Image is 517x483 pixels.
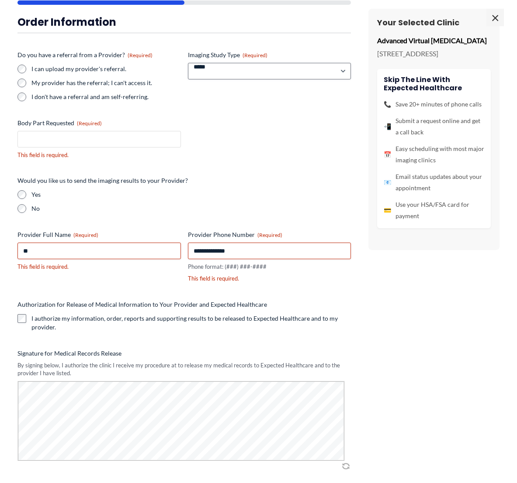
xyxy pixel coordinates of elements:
[17,51,153,59] legend: Do you have a referral from a Provider?
[17,300,267,309] legend: Authorization for Release of Medical Information to Your Provider and Expected Healthcare
[188,274,351,283] div: This field is required.
[384,199,484,222] li: Use your HSA/FSA card for payment
[17,230,181,239] label: Provider Full Name
[188,263,351,271] div: Phone format: (###) ###-####
[17,361,351,377] div: By signing below, I authorize the clinic I receive my procedure at to release my medical records ...
[73,232,98,238] span: (Required)
[128,52,153,58] span: (Required)
[384,143,484,166] li: Easy scheduling with most major imaging clinics
[31,79,181,87] label: My provider has the referral; I can't access it.
[17,119,181,127] label: Body Part Requested
[377,17,491,27] h3: Your Selected Clinic
[31,204,351,213] label: No
[17,151,181,159] div: This field is required.
[384,115,484,138] li: Submit a request online and get a call back
[377,34,491,47] p: Advanced Virtual [MEDICAL_DATA]
[77,120,102,127] span: (Required)
[340,462,351,470] img: Clear Signature
[17,349,351,358] label: Signature for Medical Records Release
[31,314,351,332] label: I authorize my information, order, reports and supporting results to be released to Expected Heal...
[384,75,484,92] h4: Skip the line with Expected Healthcare
[17,263,181,271] div: This field is required.
[384,177,391,188] span: 📧
[384,171,484,194] li: Email status updates about your appointment
[377,47,491,60] p: [STREET_ADDRESS]
[31,190,351,199] label: Yes
[384,99,484,110] li: Save 20+ minutes of phone calls
[384,99,391,110] span: 📞
[384,205,391,216] span: 💳
[486,9,504,26] span: ×
[384,149,391,160] span: 📅
[17,15,351,29] h3: Order Information
[188,230,351,239] label: Provider Phone Number
[31,92,181,101] label: I don't have a referral and am self-referring.
[188,51,351,59] label: Imaging Study Type
[384,121,391,132] span: 📲
[243,52,267,58] span: (Required)
[31,65,181,73] label: I can upload my provider's referral.
[257,232,282,238] span: (Required)
[17,176,188,185] legend: Would you like us to send the imaging results to your Provider?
